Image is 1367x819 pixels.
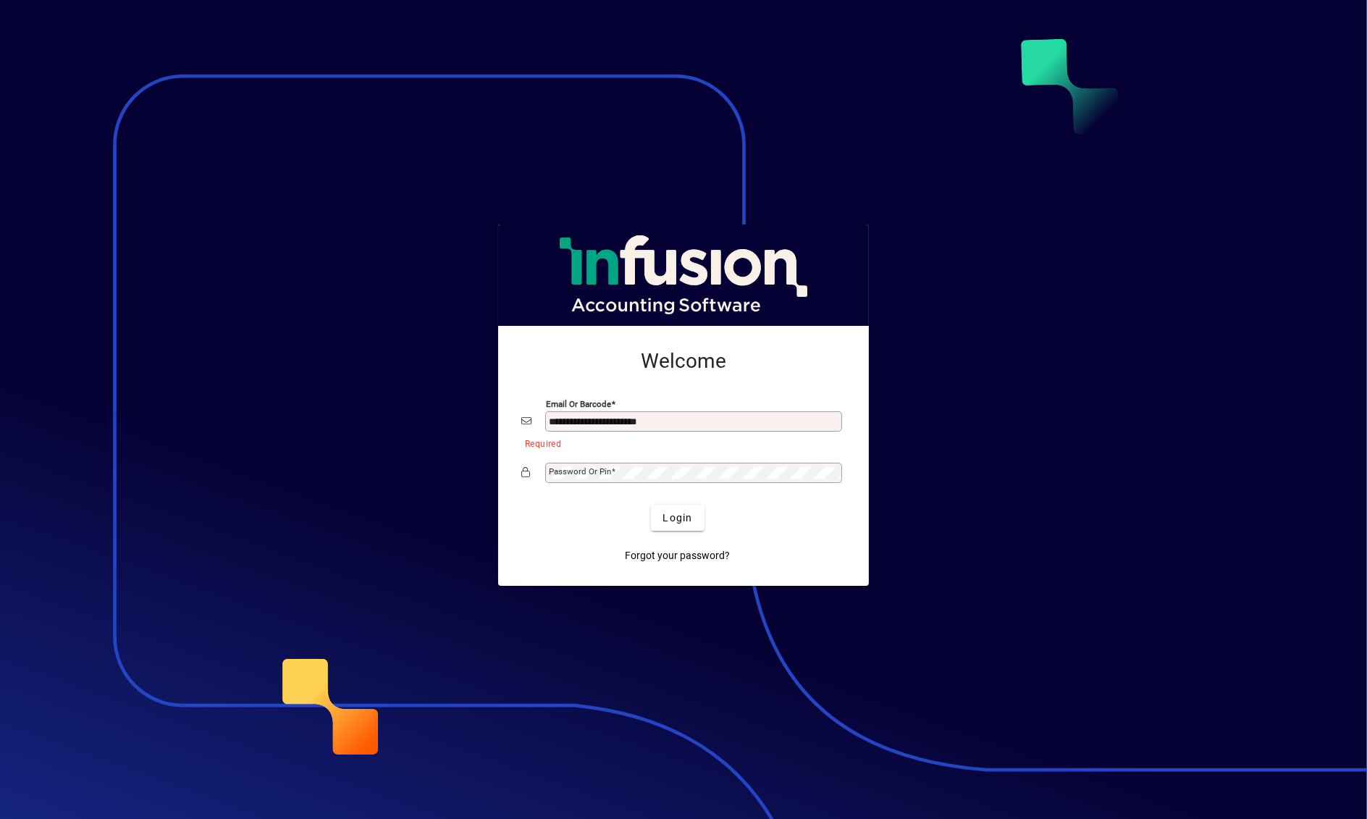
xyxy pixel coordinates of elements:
[549,466,611,476] mat-label: Password or Pin
[620,542,736,568] a: Forgot your password?
[546,399,611,409] mat-label: Email or Barcode
[651,505,704,531] button: Login
[663,511,692,526] span: Login
[525,435,834,450] mat-error: Required
[521,349,846,374] h2: Welcome
[626,548,731,563] span: Forgot your password?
